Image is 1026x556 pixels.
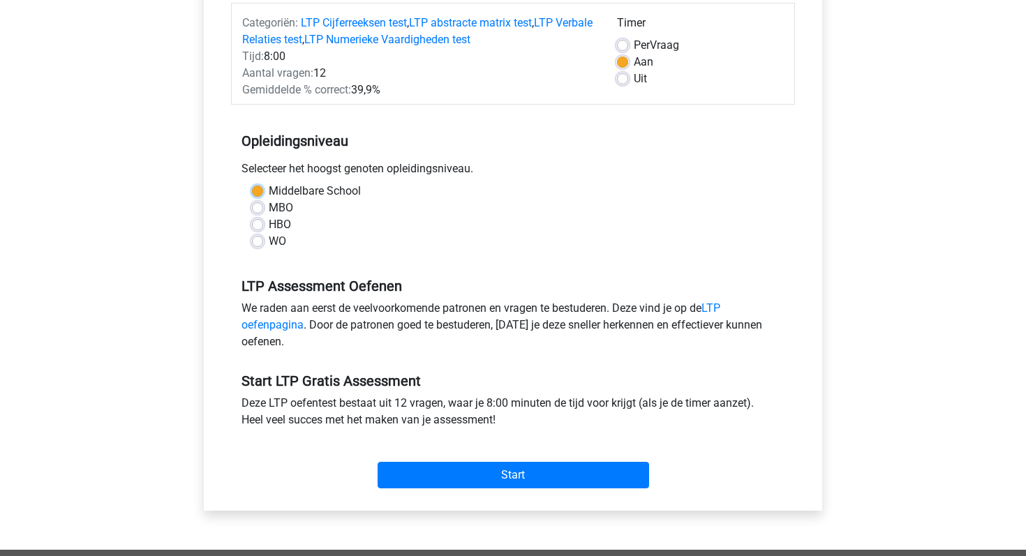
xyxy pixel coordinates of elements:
[634,37,679,54] label: Vraag
[241,373,785,389] h5: Start LTP Gratis Assessment
[242,50,264,63] span: Tijd:
[231,160,795,183] div: Selecteer het hoogst genoten opleidingsniveau.
[617,15,784,37] div: Timer
[241,127,785,155] h5: Opleidingsniveau
[241,278,785,294] h5: LTP Assessment Oefenen
[304,33,470,46] a: LTP Numerieke Vaardigheden test
[269,233,286,250] label: WO
[634,54,653,70] label: Aan
[232,65,607,82] div: 12
[231,300,795,356] div: We raden aan eerst de veelvoorkomende patronen en vragen te bestuderen. Deze vind je op de . Door...
[242,16,298,29] span: Categoriën:
[378,462,649,488] input: Start
[242,83,351,96] span: Gemiddelde % correct:
[634,70,647,87] label: Uit
[269,216,291,233] label: HBO
[409,16,532,29] a: LTP abstracte matrix test
[232,82,607,98] div: 39,9%
[634,38,650,52] span: Per
[232,15,607,48] div: , , ,
[269,183,361,200] label: Middelbare School
[301,16,407,29] a: LTP Cijferreeksen test
[232,48,607,65] div: 8:00
[242,66,313,80] span: Aantal vragen:
[269,200,293,216] label: MBO
[231,395,795,434] div: Deze LTP oefentest bestaat uit 12 vragen, waar je 8:00 minuten de tijd voor krijgt (als je de tim...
